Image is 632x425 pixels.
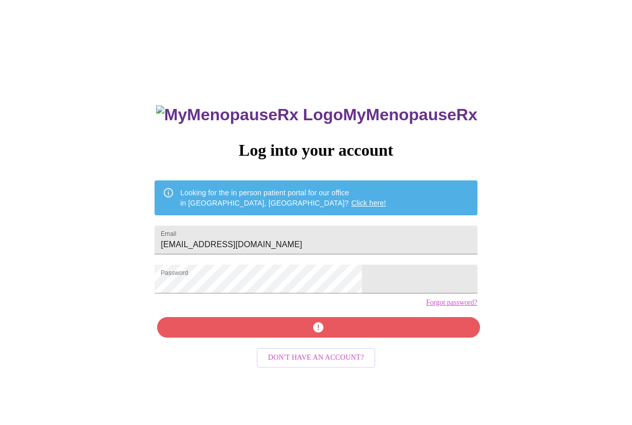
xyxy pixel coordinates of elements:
[426,299,477,307] a: Forgot password?
[351,199,386,207] a: Click here!
[257,348,375,368] button: Don't have an account?
[268,352,364,364] span: Don't have an account?
[254,353,378,361] a: Don't have an account?
[156,105,343,124] img: MyMenopauseRx Logo
[155,141,477,160] h3: Log into your account
[180,183,386,212] div: Looking for the in person patient portal for our office in [GEOGRAPHIC_DATA], [GEOGRAPHIC_DATA]?
[156,105,477,124] h3: MyMenopauseRx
